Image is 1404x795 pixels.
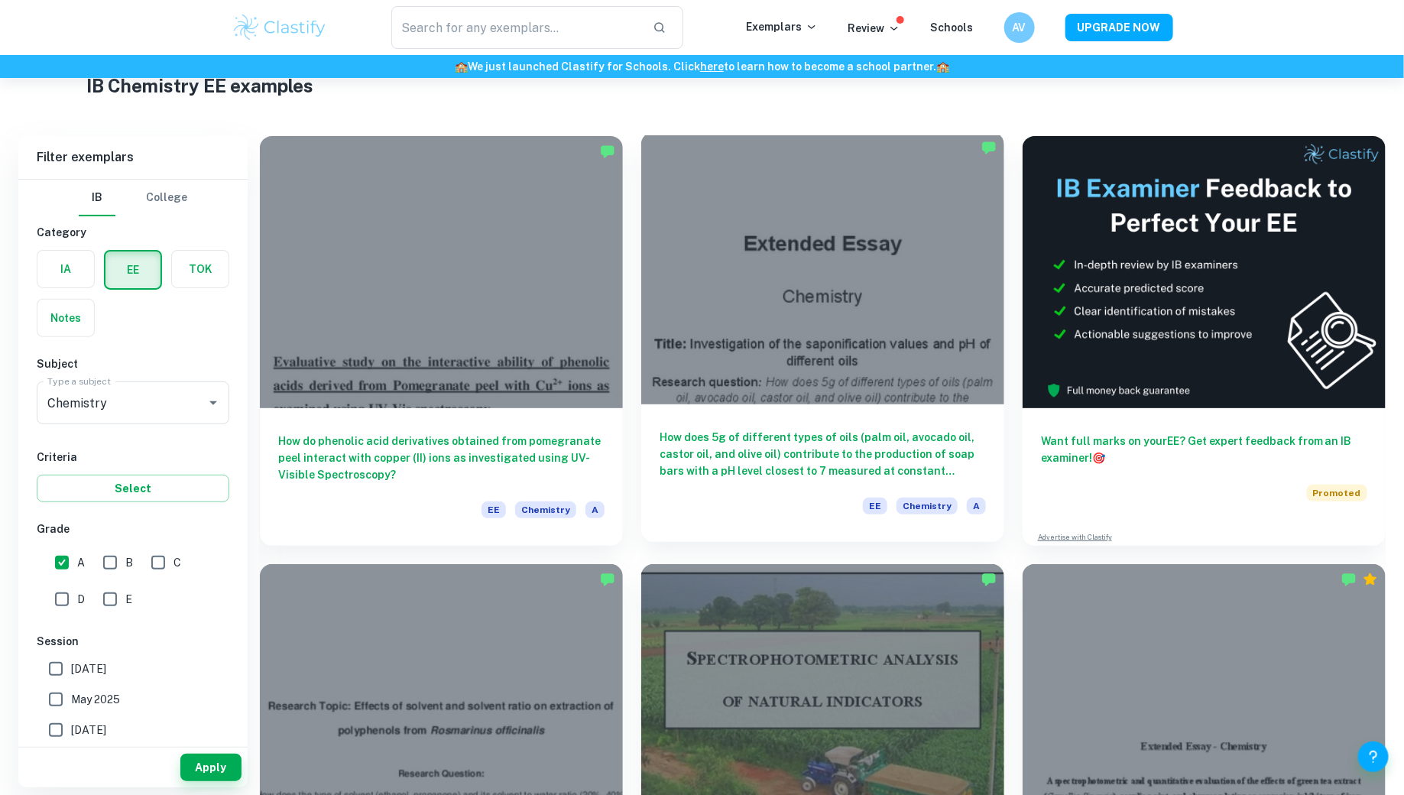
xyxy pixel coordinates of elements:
img: Marked [600,572,615,587]
span: [DATE] [71,660,106,677]
h6: AV [1010,19,1028,36]
label: Type a subject [47,375,111,388]
span: A [585,501,605,518]
a: Want full marks on yourEE? Get expert feedback from an IB examiner!PromotedAdvertise with Clastify [1023,136,1386,546]
button: Help and Feedback [1358,741,1389,772]
button: EE [105,251,161,288]
img: Thumbnail [1023,136,1386,408]
span: EE [863,498,887,514]
a: Schools [931,21,974,34]
span: 🏫 [936,60,949,73]
button: TOK [172,251,229,287]
h6: Grade [37,521,229,537]
span: EE [482,501,506,518]
a: How do phenolic acid derivatives obtained from pomegranate peel interact with copper (II) ions as... [260,136,623,546]
h6: Category [37,224,229,241]
h6: Filter exemplars [18,136,248,179]
button: IA [37,251,94,287]
h6: How do phenolic acid derivatives obtained from pomegranate peel interact with copper (II) ions as... [278,433,605,483]
button: Select [37,475,229,502]
span: [DATE] [71,722,106,738]
h6: Session [37,633,229,650]
div: Filter type choice [79,180,187,216]
span: B [125,554,133,571]
span: 🏫 [455,60,468,73]
img: Clastify logo [232,12,329,43]
a: How does 5g of different types of oils (palm oil, avocado oil, castor oil, and olive oil) contrib... [641,136,1004,546]
h1: IB Chemistry EE examples [86,72,1317,99]
button: Notes [37,300,94,336]
a: here [700,60,724,73]
button: Apply [180,754,242,781]
input: Search for any exemplars... [391,6,641,49]
span: E [125,591,132,608]
h6: How does 5g of different types of oils (palm oil, avocado oil, castor oil, and olive oil) contrib... [660,429,986,479]
span: A [967,498,986,514]
p: Exemplars [747,18,818,35]
span: 🎯 [1092,452,1105,464]
img: Marked [981,140,997,155]
span: D [77,591,85,608]
button: College [146,180,187,216]
span: Chemistry [515,501,576,518]
span: May 2025 [71,691,120,708]
h6: Want full marks on your EE ? Get expert feedback from an IB examiner! [1041,433,1367,466]
button: Open [203,392,224,414]
button: AV [1004,12,1035,43]
img: Marked [1341,572,1357,587]
span: Chemistry [897,498,958,514]
h6: Criteria [37,449,229,466]
span: C [173,554,181,571]
div: Premium [1363,572,1378,587]
h6: Subject [37,355,229,372]
h6: We just launched Clastify for Schools. Click to learn how to become a school partner. [3,58,1401,75]
img: Marked [600,144,615,159]
button: IB [79,180,115,216]
button: UPGRADE NOW [1065,14,1173,41]
a: Advertise with Clastify [1038,532,1112,543]
span: Promoted [1307,485,1367,501]
img: Marked [981,572,997,587]
span: A [77,554,85,571]
p: Review [848,20,900,37]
